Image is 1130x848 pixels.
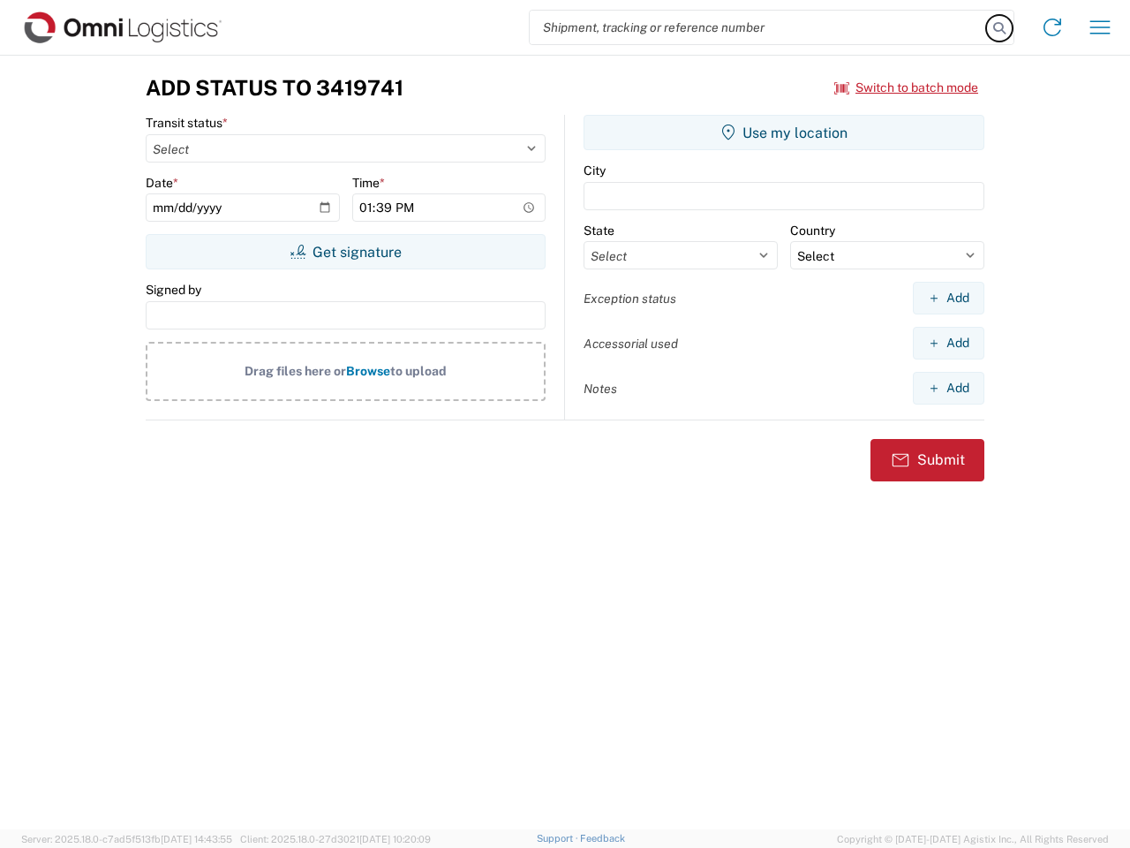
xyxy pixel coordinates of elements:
[161,834,232,844] span: [DATE] 14:43:55
[913,372,984,405] button: Add
[346,364,390,378] span: Browse
[146,282,201,298] label: Signed by
[146,75,403,101] h3: Add Status to 3419741
[245,364,346,378] span: Drag files here or
[352,175,385,191] label: Time
[240,834,431,844] span: Client: 2025.18.0-27d3021
[913,282,984,314] button: Add
[537,833,581,844] a: Support
[21,834,232,844] span: Server: 2025.18.0-c7ad5f513fb
[146,234,546,269] button: Get signature
[790,223,835,238] label: Country
[584,163,606,178] label: City
[146,175,178,191] label: Date
[834,73,978,102] button: Switch to batch mode
[146,115,228,131] label: Transit status
[359,834,431,844] span: [DATE] 10:20:09
[390,364,447,378] span: to upload
[837,831,1109,847] span: Copyright © [DATE]-[DATE] Agistix Inc., All Rights Reserved
[580,833,625,844] a: Feedback
[870,439,984,481] button: Submit
[913,327,984,360] button: Add
[584,381,617,397] label: Notes
[584,223,614,238] label: State
[530,11,987,44] input: Shipment, tracking or reference number
[584,115,984,150] button: Use my location
[584,336,678,352] label: Accessorial used
[584,291,676,307] label: Exception status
